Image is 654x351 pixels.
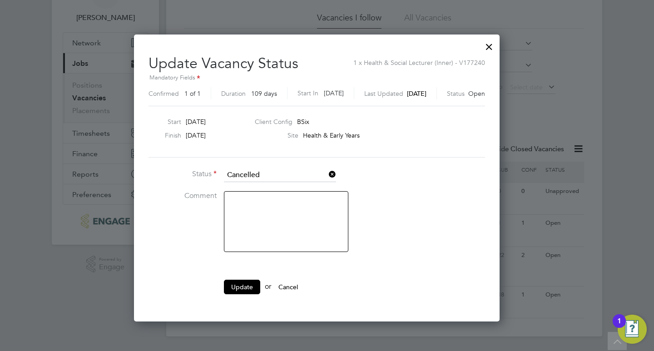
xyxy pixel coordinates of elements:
span: [DATE] [186,131,206,139]
span: 1 x Health & Social Lecturer (Inner) - V177240 [353,54,485,67]
label: Confirmed [149,89,179,98]
span: 109 days [251,89,277,98]
label: Site [255,131,298,139]
div: Mandatory Fields [149,73,485,83]
span: Health & Early Years [303,131,360,139]
label: Start In [297,88,318,99]
label: Start [145,118,181,126]
label: Finish [145,131,181,139]
span: Open [468,89,485,98]
li: or [149,280,421,303]
span: [DATE] [324,89,344,97]
label: Status [447,89,465,98]
span: [DATE] [407,89,426,98]
span: BSix [297,118,309,126]
button: Open Resource Center, 1 new notification [618,315,647,344]
label: Client Config [255,118,292,126]
label: Status [149,169,217,179]
button: Update [224,280,260,294]
button: Cancel [271,280,305,294]
div: 1 [617,321,621,333]
label: Duration [221,89,246,98]
h2: Update Vacancy Status [149,47,485,102]
label: Last Updated [364,89,403,98]
input: Select one [224,168,336,182]
span: [DATE] [186,118,206,126]
label: Comment [149,191,217,201]
span: 1 of 1 [184,89,201,98]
